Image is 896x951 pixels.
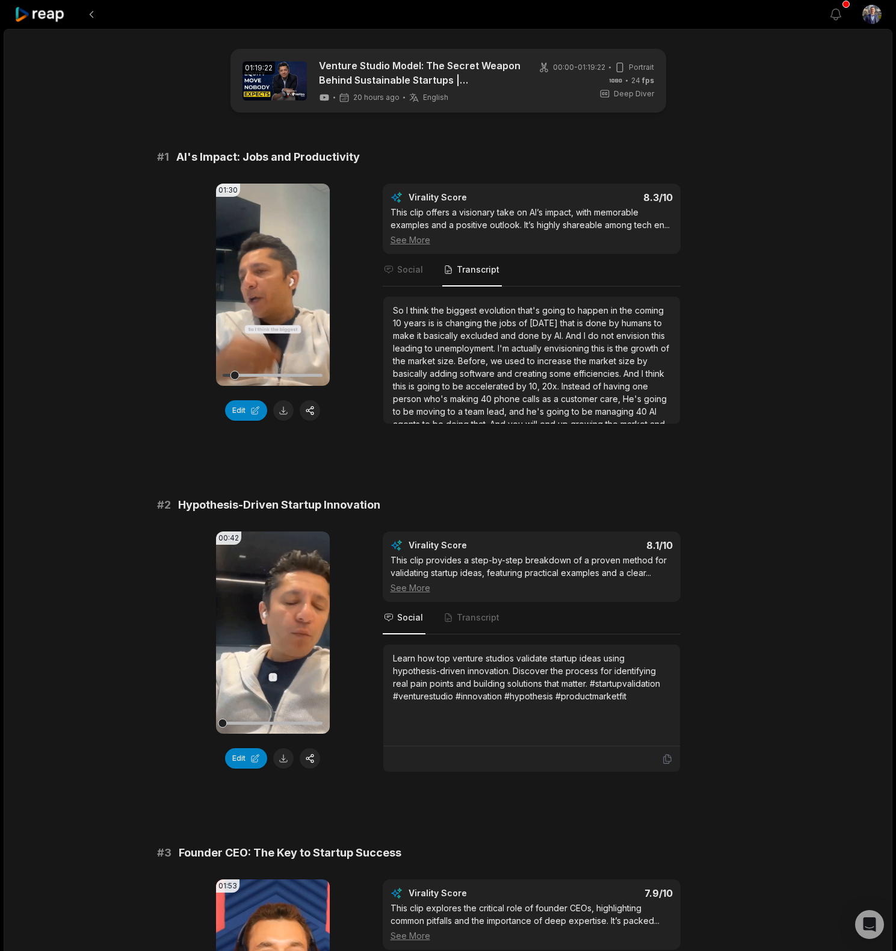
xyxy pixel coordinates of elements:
span: is [607,343,616,353]
span: going [417,381,442,391]
span: this [592,343,607,353]
span: is [409,381,417,391]
span: changing [445,318,484,328]
span: the [620,305,635,315]
span: by [542,330,554,341]
span: Deep Diver [614,88,654,99]
span: agents [393,419,422,429]
span: English [423,93,448,102]
span: one [632,381,648,391]
span: envision [616,330,652,341]
span: and [497,368,514,379]
span: lead, [487,406,509,417]
span: excluded [460,330,501,341]
div: Virality Score [409,539,538,551]
span: think [410,305,431,315]
video: Your browser does not support mp4 format. [216,184,330,386]
span: by [516,381,529,391]
span: of [661,343,669,353]
span: the [605,419,620,429]
div: 8.1 /10 [543,539,673,551]
span: that's [518,305,542,315]
span: 40 [481,394,494,404]
div: This clip explores the critical role of founder CEOs, highlighting common pitfalls and the import... [391,902,673,942]
span: going [542,305,567,315]
span: we [490,356,505,366]
span: fps [642,76,654,85]
span: end [540,419,558,429]
button: Edit [225,748,267,769]
span: And [566,330,584,341]
span: to [425,343,435,353]
span: I [584,330,588,341]
span: this [652,330,665,341]
span: team [465,406,487,417]
span: some [549,368,573,379]
span: size. [437,356,458,366]
span: having [604,381,632,391]
span: be [433,419,446,429]
span: done [518,330,542,341]
span: make [393,330,417,341]
span: actually [511,343,544,353]
div: Virality Score [409,887,538,899]
span: And [623,368,641,379]
span: Founder CEO: The Key to Startup Success [179,844,401,861]
span: Instead [561,381,593,391]
span: as [542,394,554,404]
span: unemployment. [435,343,498,353]
span: customer [561,394,600,404]
span: evolution [479,305,518,315]
button: Edit [225,400,267,421]
span: that. [471,419,490,429]
span: accelerated [466,381,516,391]
div: This clip provides a step-by-step breakdown of a proven method for validating startup ideas, feat... [391,554,673,594]
span: Social [397,612,423,624]
span: size [619,356,637,366]
span: market [408,356,437,366]
span: 20 hours ago [353,93,400,102]
span: He's [623,394,644,404]
a: Venture Studio Model: The Secret Weapon Behind Sustainable Startups | [PERSON_NAME] [319,58,524,87]
span: the [484,318,499,328]
span: market [620,419,650,429]
span: the [574,356,589,366]
span: a [554,394,561,404]
span: 00:00 - 01:19:22 [553,62,605,73]
span: done [585,318,609,328]
div: 8.3 /10 [543,191,673,203]
span: basically [393,368,430,379]
span: market [589,356,619,366]
span: 24 [631,75,654,86]
span: be [453,381,466,391]
span: be [403,406,416,417]
span: biggest [446,305,479,315]
span: basically [424,330,460,341]
span: # 2 [157,497,171,513]
span: # 1 [157,149,169,166]
span: I [641,368,646,379]
span: person [393,394,424,404]
span: to [654,318,662,328]
span: 10, [529,381,542,391]
span: by [637,356,647,366]
span: growing [570,419,605,429]
div: See More [391,234,673,246]
span: coming [635,305,664,315]
span: envisioning [544,343,592,353]
span: to [567,305,578,315]
span: phone [494,394,522,404]
div: Open Intercom Messenger [855,910,884,939]
div: See More [391,581,673,594]
span: And [490,419,508,429]
span: AI [649,406,657,417]
nav: Tabs [383,602,681,634]
div: This clip offers a visionary take on AI’s impact, with memorable examples and a positive outlook.... [391,206,673,246]
span: years [404,318,428,328]
span: 20x. [542,381,561,391]
span: managing [595,406,636,417]
span: Before, [458,356,490,366]
div: Learn how top venture studios validate startup ideas using hypothesis-driven innovation. Discover... [393,652,670,702]
span: by [609,318,622,328]
span: the [431,305,446,315]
